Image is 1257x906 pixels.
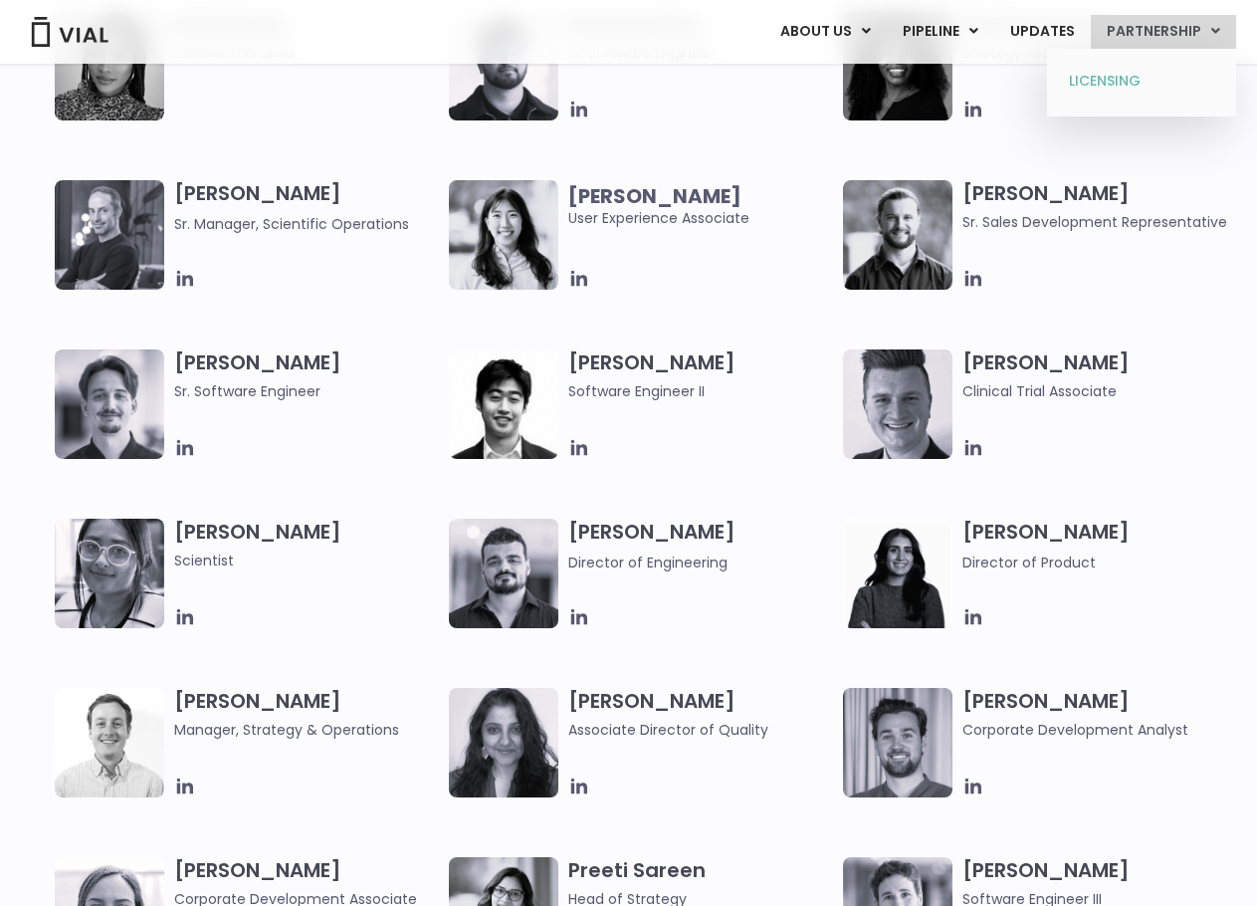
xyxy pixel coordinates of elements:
[174,180,439,235] h3: [PERSON_NAME]
[174,380,439,402] span: Sr. Software Engineer
[843,180,952,290] img: Image of smiling man named Hugo
[174,719,439,741] span: Manager, Strategy & Operations
[568,688,833,741] h3: [PERSON_NAME]
[55,180,164,290] img: Headshot of smiling man named Jared
[55,519,164,628] img: Headshot of smiling woman named Anjali
[1091,15,1236,49] a: PARTNERSHIPMenu Toggle
[55,11,164,120] img: A woman wearing a leopard print shirt in a black and white photo.
[449,349,558,459] img: Jason Zhang
[962,180,1227,233] h3: [PERSON_NAME]
[568,519,833,573] h3: [PERSON_NAME]
[55,349,164,459] img: Fran
[174,688,439,741] h3: [PERSON_NAME]
[449,11,558,120] img: Headshot of smiling of man named Gurman
[174,214,409,234] span: Sr. Manager, Scientific Operations
[843,519,952,628] img: Smiling woman named Ira
[174,519,439,571] h3: [PERSON_NAME]
[568,182,741,210] b: [PERSON_NAME]
[962,380,1227,402] span: Clinical Trial Associate
[962,519,1227,573] h3: [PERSON_NAME]
[962,349,1227,402] h3: [PERSON_NAME]
[568,185,833,229] span: User Experience Associate
[568,553,728,572] span: Director of Engineering
[568,380,833,402] span: Software Engineer II
[764,15,886,49] a: ABOUT USMenu Toggle
[962,688,1227,741] h3: [PERSON_NAME]
[962,553,1096,572] span: Director of Product
[843,349,952,459] img: Headshot of smiling man named Collin
[55,688,164,797] img: Kyle Mayfield
[843,11,952,120] img: Ife Desamours
[962,211,1227,233] span: Sr. Sales Development Representative
[449,688,558,797] img: Headshot of smiling woman named Bhavika
[174,550,439,571] span: Scientist
[843,688,952,797] img: Image of smiling man named Thomas
[174,349,439,402] h3: [PERSON_NAME]
[1054,66,1228,98] a: LICENSING
[568,349,833,402] h3: [PERSON_NAME]
[994,15,1090,49] a: UPDATES
[30,17,109,47] img: Vial Logo
[568,719,833,741] span: Associate Director of Quality
[887,15,993,49] a: PIPELINEMenu Toggle
[962,719,1227,741] span: Corporate Development Analyst
[449,519,558,628] img: Igor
